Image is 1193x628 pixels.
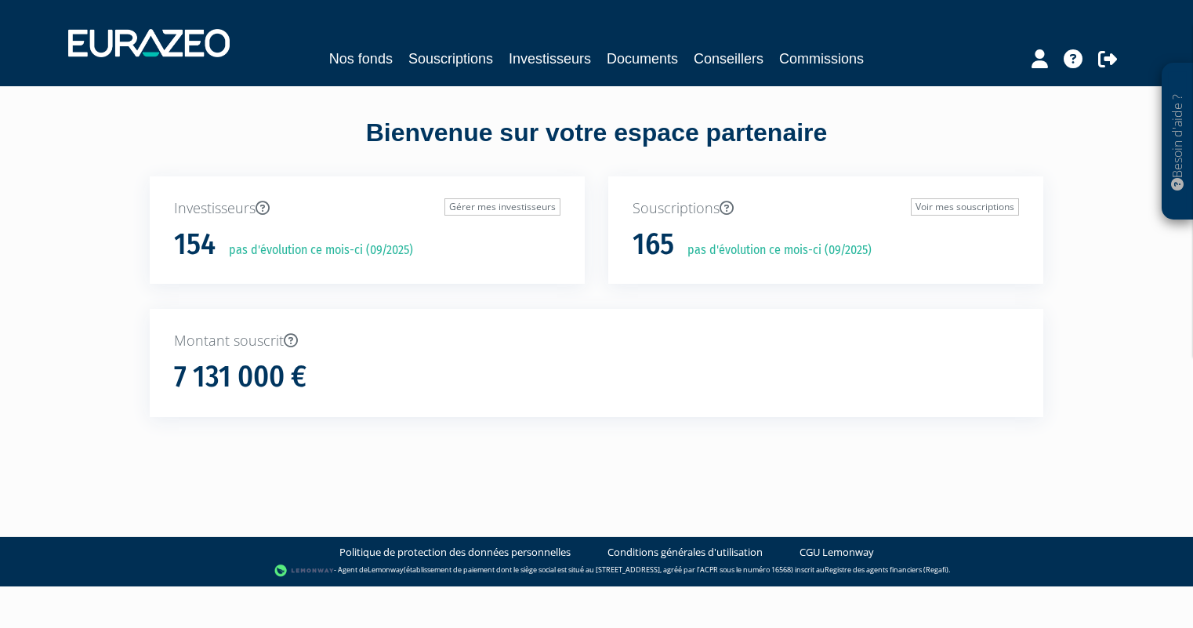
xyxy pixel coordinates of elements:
div: Bienvenue sur votre espace partenaire [138,115,1055,176]
a: Documents [607,48,678,70]
h1: 165 [633,228,674,261]
p: pas d'évolution ce mois-ci (09/2025) [676,241,872,260]
a: Conditions générales d'utilisation [607,545,763,560]
a: Voir mes souscriptions [911,198,1019,216]
p: pas d'évolution ce mois-ci (09/2025) [218,241,413,260]
a: Registre des agents financiers (Regafi) [825,564,948,575]
a: Nos fonds [329,48,393,70]
a: CGU Lemonway [800,545,874,560]
h1: 7 131 000 € [174,361,306,394]
img: logo-lemonway.png [274,563,335,579]
p: Besoin d'aide ? [1169,71,1187,212]
h1: 154 [174,228,216,261]
img: 1732889491-logotype_eurazeo_blanc_rvb.png [68,29,230,57]
p: Souscriptions [633,198,1019,219]
a: Commissions [779,48,864,70]
a: Souscriptions [408,48,493,70]
p: Investisseurs [174,198,560,219]
div: - Agent de (établissement de paiement dont le siège social est situé au [STREET_ADDRESS], agréé p... [16,563,1177,579]
a: Investisseurs [509,48,591,70]
a: Gérer mes investisseurs [444,198,560,216]
a: Lemonway [368,564,404,575]
a: Conseillers [694,48,763,70]
a: Politique de protection des données personnelles [339,545,571,560]
p: Montant souscrit [174,331,1019,351]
